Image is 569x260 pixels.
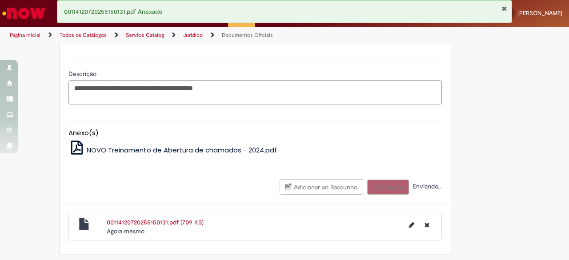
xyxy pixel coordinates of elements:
a: NOVO Treinamento de Abertura de chamados - 2024.pdf [68,145,277,155]
img: ServiceNow [1,4,47,22]
a: 00114120720255150131.pdf (709 KB) [107,218,204,226]
h5: Anexo(s) [68,129,442,137]
button: Fechar Notificação [501,5,507,12]
a: Jurídico [183,32,203,39]
span: 00114120720255150131.pdf Anexado [64,8,162,16]
span: Descrição [68,70,98,78]
button: Editar nome de arquivo 00114120720255150131.pdf [404,218,420,232]
span: NOVO Treinamento de Abertura de chamados - 2024.pdf [87,145,277,155]
span: [PERSON_NAME] [517,9,562,17]
span: Enviando... [411,182,442,190]
span: Agora mesmo [107,227,144,235]
time: 29/08/2025 17:04:15 [107,227,144,235]
a: Todos os Catálogos [60,32,107,39]
button: Excluir 00114120720255150131.pdf [419,218,435,232]
a: Documentos Oficiais [222,32,273,39]
a: Service Catalog [126,32,164,39]
textarea: Descrição [68,80,442,104]
a: Página inicial [10,32,40,39]
ul: Trilhas de página [7,27,373,44]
